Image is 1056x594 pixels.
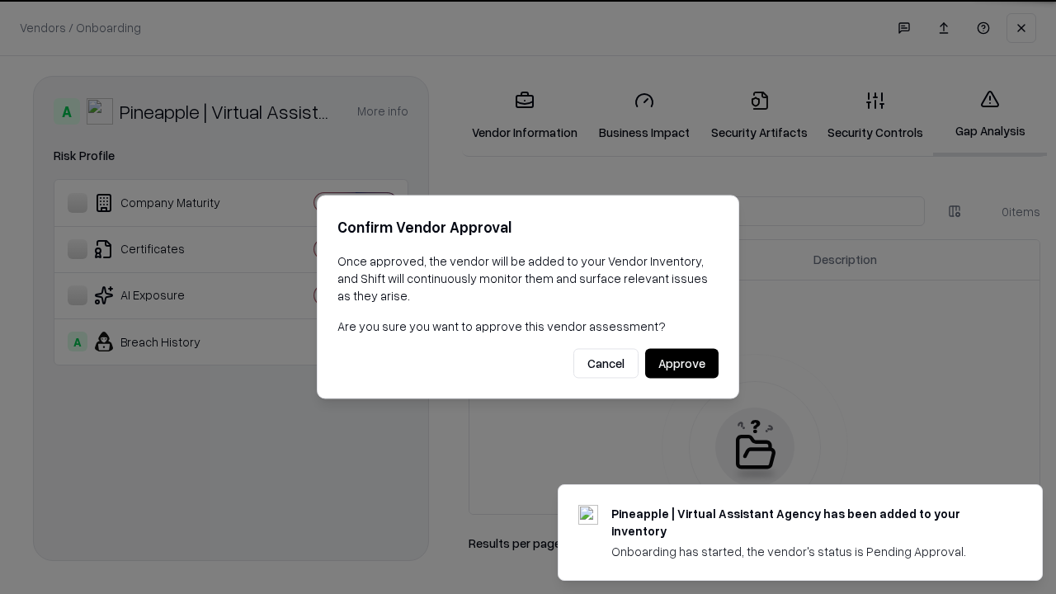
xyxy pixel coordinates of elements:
img: trypineapple.com [578,505,598,525]
div: Onboarding has started, the vendor's status is Pending Approval. [611,543,1002,560]
button: Approve [645,349,719,379]
h2: Confirm Vendor Approval [337,215,719,239]
p: Are you sure you want to approve this vendor assessment? [337,318,719,335]
div: Pineapple | Virtual Assistant Agency has been added to your inventory [611,505,1002,540]
button: Cancel [573,349,639,379]
p: Once approved, the vendor will be added to your Vendor Inventory, and Shift will continuously mon... [337,252,719,304]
